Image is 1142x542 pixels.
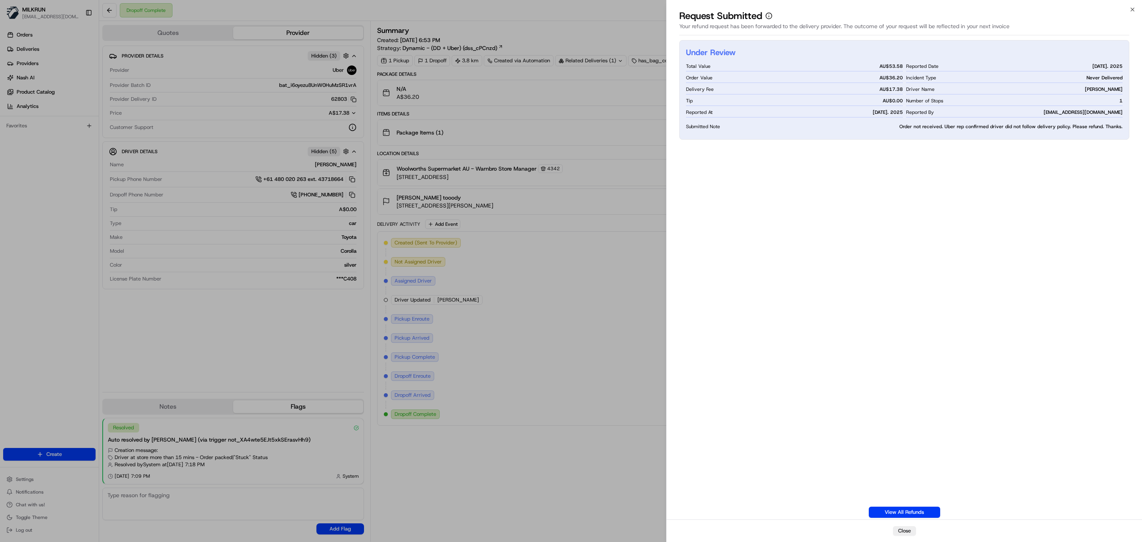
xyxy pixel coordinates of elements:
span: AU$ 0.00 [883,98,903,104]
span: Delivery Fee [686,86,714,92]
span: Driver Name [906,86,935,92]
span: [EMAIL_ADDRESS][DOMAIN_NAME] [1044,109,1123,115]
span: Order not received. Uber rep confirmed driver did not follow delivery policy. Please refund. Thanks. [899,123,1123,130]
div: Your refund request has been forwarded to the delivery provider. The outcome of your request will... [679,22,1129,35]
span: 1 [1119,98,1123,104]
span: Submitted Note [686,123,896,130]
span: Number of Stops [906,98,943,104]
h2: Under Review [686,47,736,58]
span: Reported At [686,109,713,115]
span: Tip [686,98,693,104]
span: Order Value [686,75,713,81]
span: Total Value [686,63,711,69]
button: Close [893,526,916,536]
span: AU$ 53.58 [879,63,903,69]
span: Never Delivered [1086,75,1123,81]
a: View All Refunds [869,507,940,518]
span: AU$ 17.38 [879,86,903,92]
span: Incident Type [906,75,936,81]
span: AU$ 36.20 [879,75,903,81]
span: Reported Date [906,63,939,69]
span: Reported By [906,109,934,115]
span: [PERSON_NAME] [1085,86,1123,92]
span: [DATE]. 2025 [873,109,903,115]
span: [DATE]. 2025 [1092,63,1123,69]
p: Request Submitted [679,10,762,22]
